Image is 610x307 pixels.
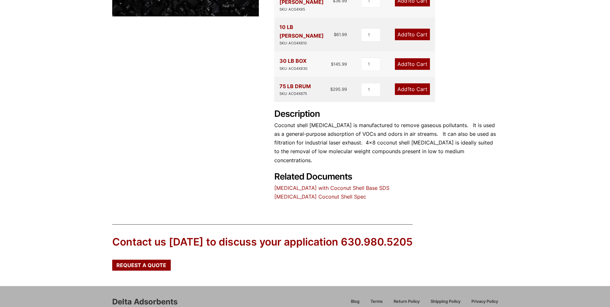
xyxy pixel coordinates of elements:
div: 10 LB [PERSON_NAME] [279,23,334,46]
a: Request a Quote [112,260,171,271]
p: Coconut shell [MEDICAL_DATA] is manufactured to remove gaseous pollutants. It is used as a genera... [274,121,498,165]
a: [MEDICAL_DATA] Coconut Shell Spec [274,193,366,200]
a: Add1to Cart [395,83,430,95]
span: 1 [407,31,410,38]
span: $ [331,61,333,67]
div: SKU: ACG4X810 [279,40,334,46]
a: Add1to Cart [395,58,430,70]
span: Terms [370,300,383,304]
span: $ [330,87,333,92]
span: $ [334,32,336,37]
span: Request a Quote [116,263,166,268]
div: SKU: ACG4X830 [279,66,307,72]
bdi: 61.99 [334,32,347,37]
a: Add1to Cart [395,29,430,40]
bdi: 145.99 [331,61,347,67]
div: Contact us [DATE] to discuss your application 630.980.5205 [112,235,413,249]
span: Shipping Policy [431,300,460,304]
div: SKU: ACG4X875 [279,91,311,97]
h2: Description [274,109,498,119]
a: [MEDICAL_DATA] with Coconut Shell Base SDS [274,185,389,191]
span: 1 [407,61,410,67]
div: SKU: ACG4X85 [279,6,333,13]
bdi: 295.99 [330,87,347,92]
div: 30 LB BOX [279,57,307,71]
span: Privacy Policy [471,300,498,304]
span: Return Policy [394,300,420,304]
span: Blog [351,300,360,304]
div: 75 LB DRUM [279,82,311,97]
span: 1 [407,86,410,92]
